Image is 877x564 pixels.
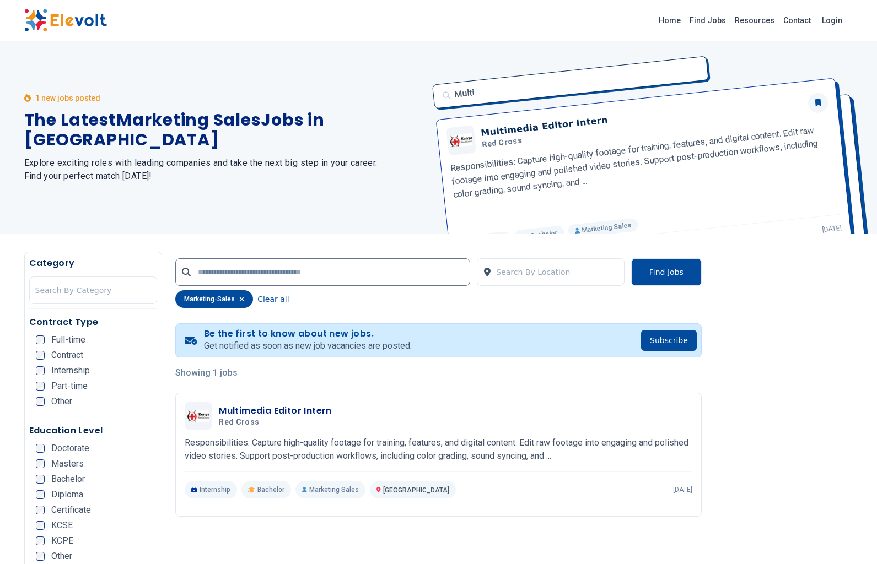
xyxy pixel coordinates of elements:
[175,366,702,379] p: Showing 1 jobs
[51,444,89,453] span: Doctorate
[24,156,426,183] h2: Explore exciting roles with leading companies and take the next big step in your career. Find you...
[29,257,158,270] h5: Category
[631,258,702,286] button: Find Jobs
[24,9,107,32] img: Elevolt
[36,382,45,391] input: Part-time
[187,410,209,422] img: Red cross
[36,366,45,375] input: Internship
[35,93,100,104] p: 1 new jobs posted
[36,397,45,406] input: Other
[219,404,332,417] h3: Multimedia Editor Intern
[383,486,449,494] span: [GEOGRAPHIC_DATA]
[51,536,73,545] span: KCPE
[51,475,85,484] span: Bachelor
[29,424,158,437] h5: Education Level
[175,290,253,308] div: marketing-sales
[51,351,83,360] span: Contract
[36,459,45,468] input: Masters
[219,417,259,427] span: Red cross
[673,485,692,494] p: [DATE]
[51,382,88,391] span: Part-time
[257,485,284,494] span: Bachelor
[51,366,90,375] span: Internship
[36,475,45,484] input: Bachelor
[36,444,45,453] input: Doctorate
[36,521,45,530] input: KCSE
[36,536,45,545] input: KCPE
[36,552,45,561] input: Other
[257,290,289,308] button: Clear all
[185,481,237,498] p: Internship
[51,552,72,561] span: Other
[51,490,83,499] span: Diploma
[24,110,426,150] h1: The Latest Marketing Sales Jobs in [GEOGRAPHIC_DATA]
[685,12,730,29] a: Find Jobs
[204,328,412,339] h4: Be the first to know about new jobs.
[36,506,45,514] input: Certificate
[51,506,91,514] span: Certificate
[36,335,45,344] input: Full-time
[36,351,45,360] input: Contract
[815,9,849,31] a: Login
[654,12,685,29] a: Home
[295,481,365,498] p: Marketing Sales
[185,436,692,463] p: Responsibilities: Capture high-quality footage for training, features, and digital content. Edit ...
[779,12,815,29] a: Contact
[730,12,779,29] a: Resources
[51,335,85,344] span: Full-time
[36,490,45,499] input: Diploma
[29,316,158,329] h5: Contract Type
[51,397,72,406] span: Other
[51,459,84,468] span: Masters
[51,521,73,530] span: KCSE
[641,330,697,351] button: Subscribe
[204,339,412,352] p: Get notified as soon as new job vacancies are posted.
[185,402,692,498] a: Red crossMultimedia Editor InternRed crossResponsibilities: Capture high-quality footage for trai...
